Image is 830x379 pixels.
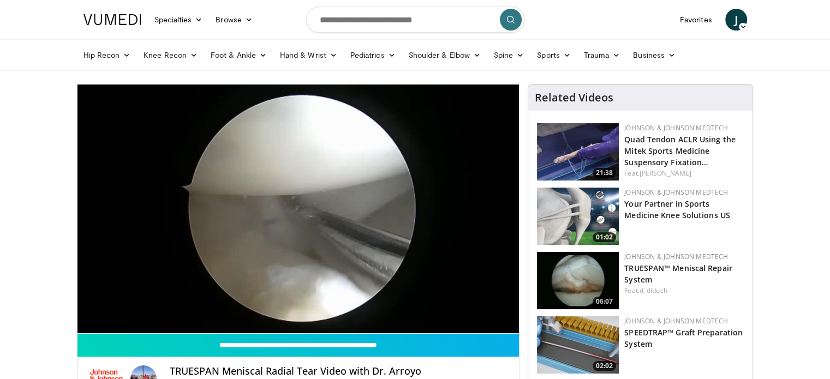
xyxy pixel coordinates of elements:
a: [PERSON_NAME] [640,169,691,178]
a: Business [626,44,682,66]
span: 02:02 [593,361,616,371]
a: d. diduch [640,286,667,295]
a: Knee Recon [137,44,204,66]
a: Johnson & Johnson MedTech [624,123,728,133]
span: 21:38 [593,168,616,178]
span: 01:02 [593,232,616,242]
a: TRUESPAN™ Meniscal Repair System [624,263,732,285]
a: Spine [487,44,530,66]
span: 06:07 [593,297,616,306]
a: 21:38 [537,123,619,181]
h4: Related Videos [535,91,613,104]
img: VuMedi Logo [83,14,141,25]
a: Shoulder & Elbow [402,44,487,66]
h4: TRUESPAN Meniscal Radial Tear Video with Dr. Arroyo [170,365,510,377]
a: Hand & Wrist [273,44,344,66]
img: b78fd9da-dc16-4fd1-a89d-538d899827f1.150x105_q85_crop-smart_upscale.jpg [537,123,619,181]
img: 0543fda4-7acd-4b5c-b055-3730b7e439d4.150x105_q85_crop-smart_upscale.jpg [537,188,619,245]
a: Hip Recon [77,44,138,66]
input: Search topics, interventions [306,7,524,33]
a: Browse [209,9,259,31]
a: Pediatrics [344,44,402,66]
a: Your Partner in Sports Medicine Knee Solutions US [624,198,730,220]
a: Foot & Ankle [204,44,273,66]
a: Specialties [148,9,210,31]
video-js: Video Player [77,85,520,334]
a: 01:02 [537,188,619,245]
a: Sports [530,44,577,66]
img: a46a2fe1-2704-4a9e-acc3-1c278068f6c4.150x105_q85_crop-smart_upscale.jpg [537,316,619,374]
a: Johnson & Johnson MedTech [624,188,728,197]
a: Quad Tendon ACLR Using the Mitek Sports Medicine Suspensory Fixation… [624,134,736,167]
div: Feat. [624,286,744,296]
img: e42d750b-549a-4175-9691-fdba1d7a6a0f.150x105_q85_crop-smart_upscale.jpg [537,252,619,309]
a: 06:07 [537,252,619,309]
a: Favorites [673,9,719,31]
a: J [725,9,747,31]
a: Johnson & Johnson MedTech [624,252,728,261]
a: Trauma [577,44,627,66]
a: Johnson & Johnson MedTech [624,316,728,326]
a: 02:02 [537,316,619,374]
a: SPEEDTRAP™ Graft Preparation System [624,327,743,349]
div: Feat. [624,169,744,178]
